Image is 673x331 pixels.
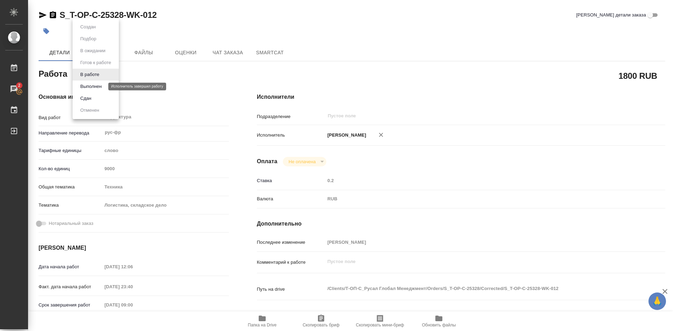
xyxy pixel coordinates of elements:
[78,95,93,102] button: Сдан
[78,47,108,55] button: В ожидании
[78,59,113,67] button: Готов к работе
[78,23,98,31] button: Создан
[78,83,104,90] button: Выполнен
[78,71,101,78] button: В работе
[78,35,98,43] button: Подбор
[78,106,101,114] button: Отменен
